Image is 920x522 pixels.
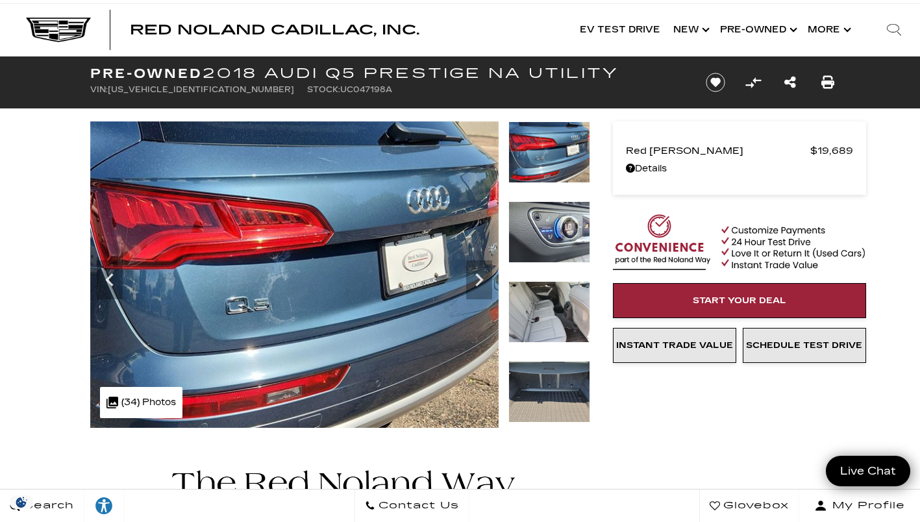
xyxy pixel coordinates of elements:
img: Used 2018 Blue Audi Prestige image 30 [508,361,590,423]
div: (34) Photos [100,387,182,418]
span: Contact Us [375,497,459,515]
a: Instant Trade Value [613,328,736,363]
button: Compare Vehicle [743,73,763,92]
img: Opt-Out Icon [6,495,36,509]
div: Previous [97,260,123,299]
span: UC047198A [340,85,392,94]
span: Search [20,497,74,515]
span: $19,689 [810,142,853,160]
h1: 2018 Audi Q5 Prestige NA Utility [90,66,684,81]
span: Start Your Deal [693,295,786,306]
span: Glovebox [720,497,789,515]
a: Print this Pre-Owned 2018 Audi Q5 Prestige NA Utility [821,73,834,92]
div: Search [868,4,920,56]
span: My Profile [827,497,905,515]
span: Schedule Test Drive [746,340,862,351]
span: Stock: [307,85,340,94]
a: Pre-Owned [714,4,801,56]
span: Instant Trade Value [616,340,733,351]
img: Used 2018 Blue Audi Prestige image 27 [508,121,590,183]
a: Details [626,160,853,178]
img: Used 2018 Blue Audi Prestige image 29 [508,281,590,343]
a: Live Chat [826,456,910,486]
img: Cadillac Dark Logo with Cadillac White Text [26,18,91,42]
a: Glovebox [699,490,799,522]
a: New [667,4,714,56]
div: Next [466,260,492,299]
button: Save vehicle [701,72,730,93]
a: Contact Us [354,490,469,522]
span: Live Chat [834,464,902,478]
a: Start Your Deal [613,283,866,318]
img: Used 2018 Blue Audi Prestige image 27 [90,121,499,428]
strong: Pre-Owned [90,66,203,81]
span: VIN: [90,85,108,94]
a: EV Test Drive [573,4,667,56]
img: Used 2018 Blue Audi Prestige image 28 [508,201,590,263]
a: Share this Pre-Owned 2018 Audi Q5 Prestige NA Utility [784,73,796,92]
span: Red [PERSON_NAME] [626,142,810,160]
a: Explore your accessibility options [84,490,124,522]
button: More [801,4,855,56]
span: Red Noland Cadillac, Inc. [130,22,419,38]
button: Open user profile menu [799,490,920,522]
a: Red Noland Cadillac, Inc. [130,23,419,36]
section: Click to Open Cookie Consent Modal [6,495,36,509]
div: Explore your accessibility options [84,496,123,516]
span: [US_VEHICLE_IDENTIFICATION_NUMBER] [108,85,294,94]
a: Schedule Test Drive [743,328,866,363]
a: Red [PERSON_NAME] $19,689 [626,142,853,160]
